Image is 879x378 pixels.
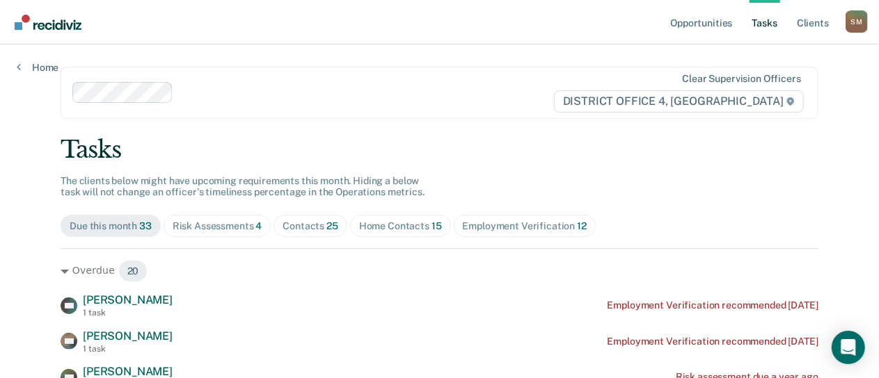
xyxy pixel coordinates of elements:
div: S M [846,10,868,33]
div: Home Contacts [359,220,442,232]
span: 33 [139,220,152,231]
span: 4 [255,220,262,231]
div: 1 task [83,308,173,318]
div: Overdue 20 [61,260,818,282]
span: [PERSON_NAME] [83,293,173,306]
span: 20 [118,260,148,282]
span: 25 [326,220,338,231]
div: Risk Assessments [173,220,262,232]
div: Employment Verification recommended [DATE] [608,336,818,347]
span: The clients below might have upcoming requirements this month. Hiding a below task will not chang... [61,175,425,198]
div: Open Intercom Messenger [832,331,865,364]
span: 12 [577,220,587,231]
span: DISTRICT OFFICE 4, [GEOGRAPHIC_DATA] [554,90,804,113]
div: 1 task [83,344,173,354]
span: 15 [431,220,442,231]
button: Profile dropdown button [846,10,868,33]
div: Employment Verification [463,220,587,232]
div: Employment Verification recommended [DATE] [608,299,818,311]
span: [PERSON_NAME] [83,365,173,378]
div: Tasks [61,135,818,164]
img: Recidiviz [15,15,81,30]
span: [PERSON_NAME] [83,329,173,343]
div: Contacts [283,220,338,232]
a: Home [17,61,58,74]
div: Clear supervision officers [682,73,800,85]
div: Due this month [70,220,152,232]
